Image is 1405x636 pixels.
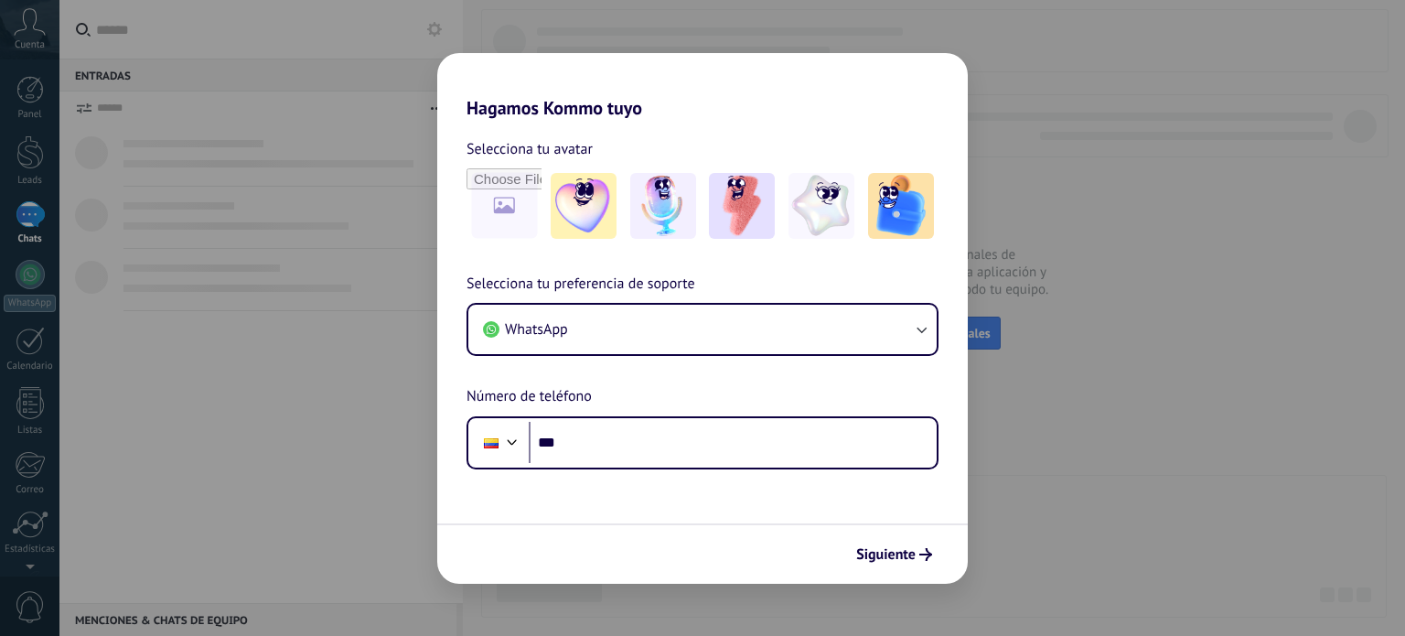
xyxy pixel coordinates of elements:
span: WhatsApp [505,320,568,339]
span: Siguiente [856,548,916,561]
h2: Hagamos Kommo tuyo [437,53,968,119]
img: -2.jpeg [630,173,696,239]
img: -4.jpeg [788,173,854,239]
span: Selecciona tu preferencia de soporte [467,273,695,296]
button: WhatsApp [468,305,937,354]
span: Número de teléfono [467,385,592,409]
div: Colombia: + 57 [474,424,509,462]
img: -1.jpeg [551,173,617,239]
span: Selecciona tu avatar [467,137,593,161]
img: -3.jpeg [709,173,775,239]
img: -5.jpeg [868,173,934,239]
button: Siguiente [848,539,940,570]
